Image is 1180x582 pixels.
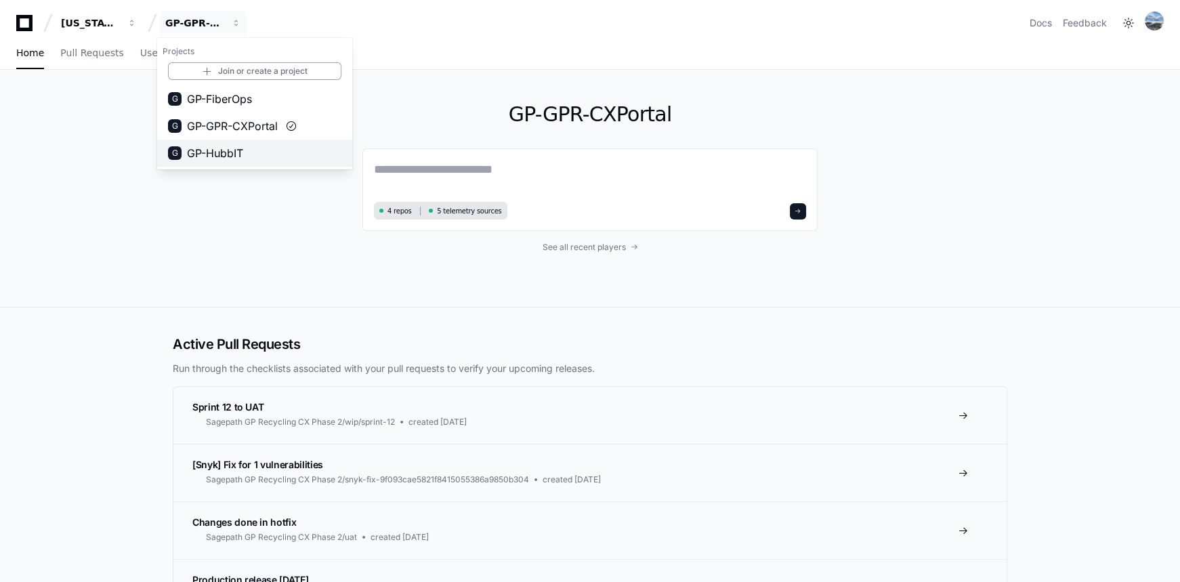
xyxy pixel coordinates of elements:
[173,387,1007,444] a: Sprint 12 to UATSagepath GP Recycling CX Phase 2/wip/sprint-12created [DATE]
[56,11,142,35] button: [US_STATE] Pacific
[173,335,1007,354] h2: Active Pull Requests
[206,532,357,543] span: Sagepath GP Recycling CX Phase 2/uat
[206,474,529,485] span: Sagepath GP Recycling CX Phase 2/snyk-fix-9f093cae5821f8415055386a9850b304
[362,102,818,127] h1: GP-GPR-CXPortal
[371,532,429,543] span: created [DATE]
[206,417,395,428] span: Sagepath GP Recycling CX Phase 2/wip/sprint-12
[543,242,626,253] span: See all recent players
[61,16,119,30] div: [US_STATE] Pacific
[60,49,123,57] span: Pull Requests
[187,145,243,161] span: GP-HubbIT
[362,242,818,253] a: See all recent players
[192,459,323,470] span: [Snyk] Fix for 1 vulnerabilities
[168,146,182,160] div: G
[157,38,352,169] div: [US_STATE] Pacific
[160,11,247,35] button: GP-GPR-CXPortal
[173,501,1007,559] a: Changes done in hotfixSagepath GP Recycling CX Phase 2/uatcreated [DATE]
[157,41,352,62] h1: Projects
[168,119,182,133] div: G
[16,38,44,69] a: Home
[408,417,467,428] span: created [DATE]
[140,49,167,57] span: Users
[173,362,1007,375] p: Run through the checklists associated with your pull requests to verify your upcoming releases.
[387,206,412,216] span: 4 repos
[165,16,224,30] div: GP-GPR-CXPortal
[187,118,278,134] span: GP-GPR-CXPortal
[60,38,123,69] a: Pull Requests
[187,91,252,107] span: GP-FiberOps
[1145,12,1164,30] img: 153204938
[168,62,341,80] a: Join or create a project
[140,38,167,69] a: Users
[192,401,264,413] span: Sprint 12 to UAT
[437,206,501,216] span: 5 telemetry sources
[543,474,601,485] span: created [DATE]
[192,516,296,528] span: Changes done in hotfix
[173,444,1007,501] a: [Snyk] Fix for 1 vulnerabilitiesSagepath GP Recycling CX Phase 2/snyk-fix-9f093cae5821f8415055386...
[16,49,44,57] span: Home
[1063,16,1107,30] button: Feedback
[1030,16,1052,30] a: Docs
[168,92,182,106] div: G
